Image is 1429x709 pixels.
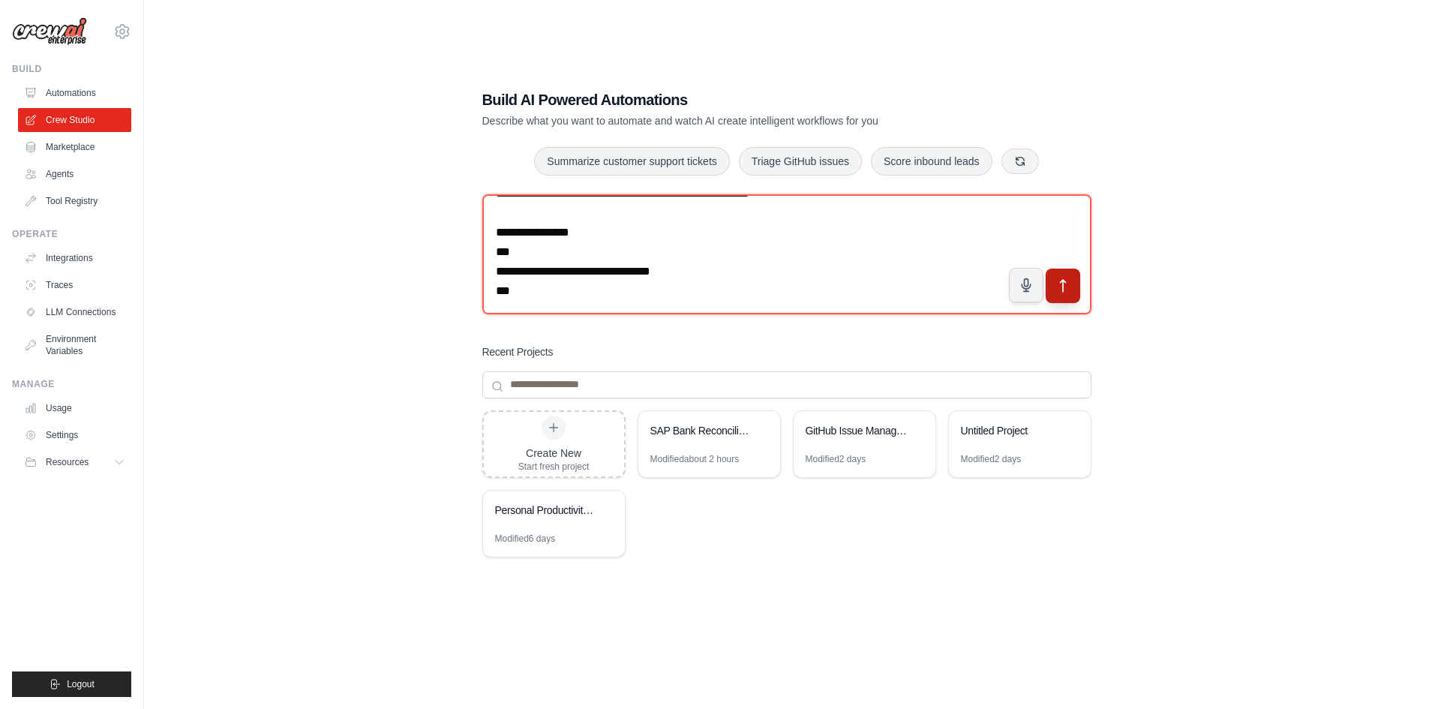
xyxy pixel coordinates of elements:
[1001,149,1039,174] button: Get new suggestions
[806,453,866,465] div: Modified 2 days
[18,273,131,297] a: Traces
[518,461,590,473] div: Start fresh project
[67,678,95,690] span: Logout
[739,147,862,176] button: Triage GitHub issues
[18,300,131,324] a: LLM Connections
[12,17,87,46] img: Logo
[495,503,598,518] div: Personal Productivity Hub
[1354,637,1429,709] iframe: Chat Widget
[534,147,729,176] button: Summarize customer support tickets
[1009,268,1043,302] button: Click to speak your automation idea
[18,246,131,270] a: Integrations
[806,423,908,438] div: GitHub Issue Management Automation
[1354,637,1429,709] div: Widget de chat
[18,162,131,186] a: Agents
[18,81,131,105] a: Automations
[12,63,131,75] div: Build
[650,423,753,438] div: SAP Bank Reconciliation
[12,378,131,390] div: Manage
[518,446,590,461] div: Create New
[961,423,1064,438] div: Untitled Project
[12,671,131,697] button: Logout
[482,113,986,128] p: Describe what you want to automate and watch AI create intelligent workflows for you
[871,147,992,176] button: Score inbound leads
[961,453,1022,465] div: Modified 2 days
[12,228,131,240] div: Operate
[495,533,556,545] div: Modified 6 days
[18,396,131,420] a: Usage
[18,327,131,363] a: Environment Variables
[46,456,89,468] span: Resources
[482,344,554,359] h3: Recent Projects
[18,135,131,159] a: Marketplace
[482,89,986,110] h1: Build AI Powered Automations
[650,453,740,465] div: Modified about 2 hours
[18,108,131,132] a: Crew Studio
[18,450,131,474] button: Resources
[18,423,131,447] a: Settings
[18,189,131,213] a: Tool Registry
